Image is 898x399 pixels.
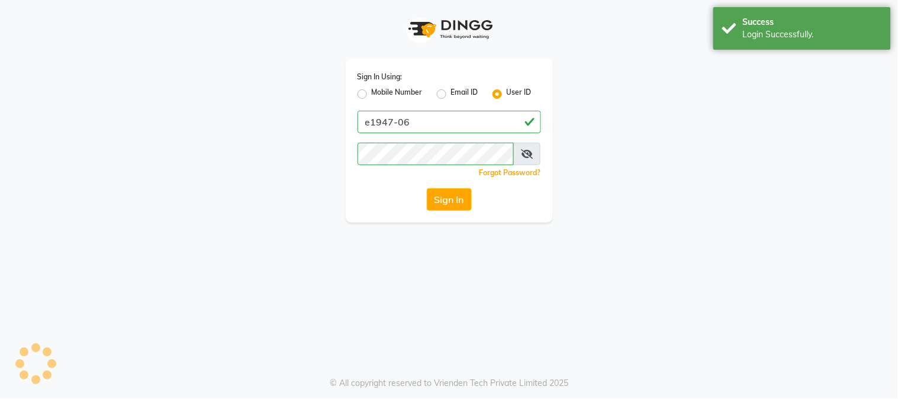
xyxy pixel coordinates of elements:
div: Success [743,16,882,28]
label: Email ID [451,87,478,101]
a: Forgot Password? [479,168,541,177]
button: Sign In [427,188,472,211]
div: Login Successfully. [743,28,882,41]
img: logo1.svg [402,12,497,47]
input: Username [358,143,514,165]
input: Username [358,111,541,133]
label: Mobile Number [372,87,423,101]
label: Sign In Using: [358,72,403,82]
label: User ID [507,87,532,101]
